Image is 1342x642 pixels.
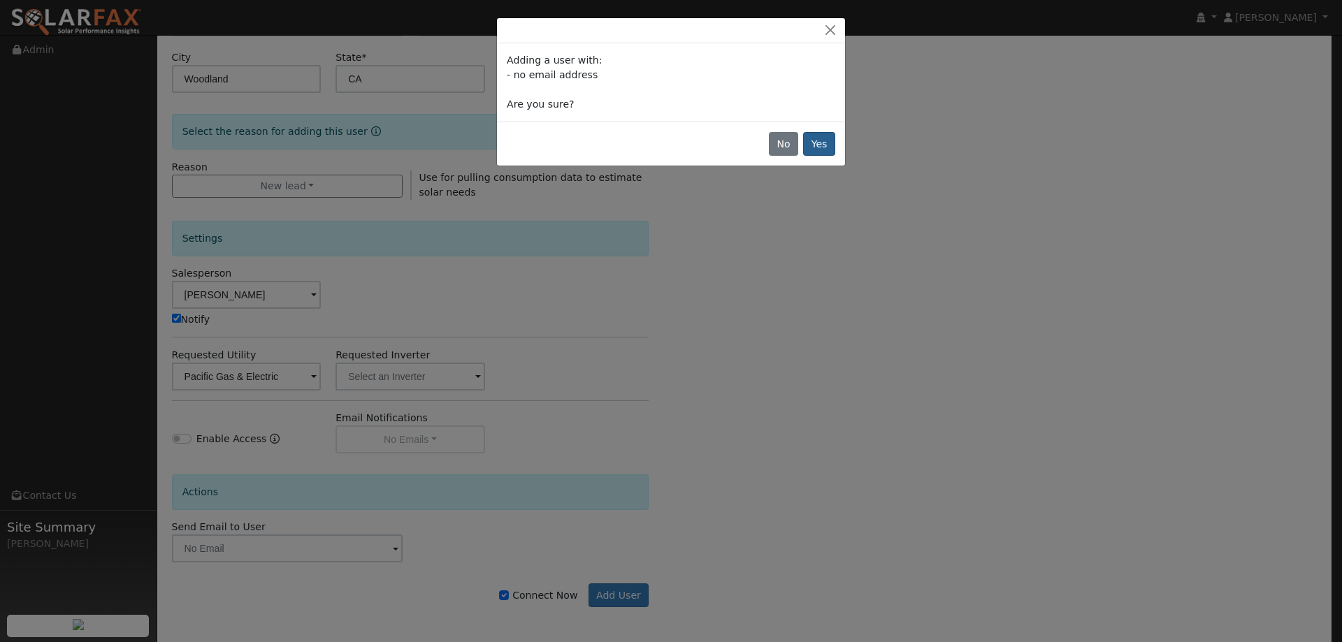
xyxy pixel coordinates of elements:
button: Close [821,23,840,38]
span: Are you sure? [507,99,574,110]
span: Adding a user with: [507,54,602,66]
button: Yes [803,132,835,156]
span: - no email address [507,69,598,80]
button: No [769,132,798,156]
